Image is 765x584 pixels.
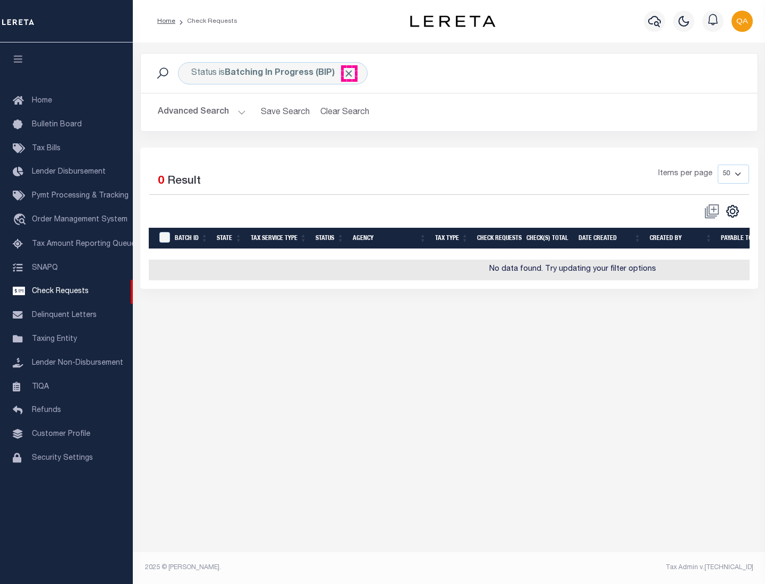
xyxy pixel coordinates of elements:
[171,228,212,250] th: Batch Id: activate to sort column ascending
[212,228,246,250] th: State: activate to sort column ascending
[32,145,61,152] span: Tax Bills
[137,563,449,572] div: 2025 © [PERSON_NAME].
[158,102,246,123] button: Advanced Search
[32,121,82,128] span: Bulletin Board
[32,359,123,367] span: Lender Non-Disbursement
[32,288,89,295] span: Check Requests
[175,16,237,26] li: Check Requests
[32,431,90,438] span: Customer Profile
[32,241,135,248] span: Tax Amount Reporting Queue
[158,176,164,187] span: 0
[32,264,58,271] span: SNAPQ
[522,228,574,250] th: Check(s) Total
[178,62,368,84] div: Status is
[574,228,645,250] th: Date Created: activate to sort column ascending
[316,102,374,123] button: Clear Search
[32,407,61,414] span: Refunds
[645,228,717,250] th: Created By: activate to sort column ascending
[32,336,77,343] span: Taxing Entity
[473,228,522,250] th: Check Requests
[658,168,712,180] span: Items per page
[225,69,354,78] b: Batching In Progress (BIP)
[157,18,175,24] a: Home
[167,173,201,190] label: Result
[457,563,753,572] div: Tax Admin v.[TECHNICAL_ID]
[254,102,316,123] button: Save Search
[246,228,311,250] th: Tax Service Type: activate to sort column ascending
[311,228,348,250] th: Status: activate to sort column ascending
[32,168,106,176] span: Lender Disbursement
[13,213,30,227] i: travel_explore
[732,11,753,32] img: svg+xml;base64,PHN2ZyB4bWxucz0iaHR0cDovL3d3dy53My5vcmcvMjAwMC9zdmciIHBvaW50ZXItZXZlbnRzPSJub25lIi...
[32,216,127,224] span: Order Management System
[32,383,49,390] span: TIQA
[32,454,93,462] span: Security Settings
[32,97,52,105] span: Home
[32,192,129,200] span: Pymt Processing & Tracking
[348,228,431,250] th: Agency: activate to sort column ascending
[431,228,473,250] th: Tax Type: activate to sort column ascending
[32,312,97,319] span: Delinquent Letters
[343,68,354,79] span: Click to Remove
[410,15,495,27] img: logo-dark.svg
